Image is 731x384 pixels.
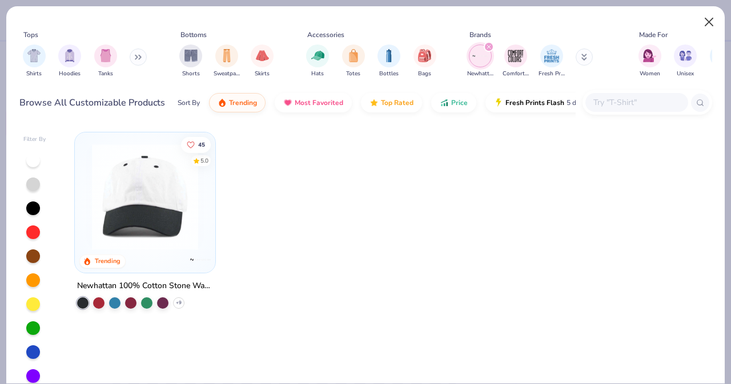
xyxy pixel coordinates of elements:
[218,98,227,107] img: trending.gif
[383,49,395,62] img: Bottles Image
[592,96,680,109] input: Try "T-Shirt"
[472,47,489,64] img: Newhattan Image
[346,70,360,78] span: Totes
[27,49,41,62] img: Shirts Image
[505,98,564,107] span: Fresh Prints Flash
[342,45,365,78] button: filter button
[251,45,274,78] button: filter button
[381,98,413,107] span: Top Rated
[418,70,431,78] span: Bags
[307,30,344,40] div: Accessories
[451,98,468,107] span: Price
[342,45,365,78] div: filter for Totes
[23,135,46,144] div: Filter By
[220,49,233,62] img: Sweatpants Image
[377,45,400,78] button: filter button
[503,45,529,78] div: filter for Comfort Colors
[679,49,692,62] img: Unisex Image
[283,98,292,107] img: most_fav.gif
[214,45,240,78] button: filter button
[467,70,493,78] span: Newhattan
[214,45,240,78] div: filter for Sweatpants
[698,11,720,33] button: Close
[431,93,476,112] button: Price
[638,45,661,78] div: filter for Women
[485,93,617,112] button: Fresh Prints Flash5 day delivery
[198,142,205,147] span: 45
[26,70,42,78] span: Shirts
[98,70,113,78] span: Tanks
[306,45,329,78] div: filter for Hats
[640,70,660,78] span: Women
[311,70,324,78] span: Hats
[543,47,560,64] img: Fresh Prints Image
[503,45,529,78] button: filter button
[256,49,269,62] img: Skirts Image
[58,45,81,78] div: filter for Hoodies
[306,45,329,78] button: filter button
[503,70,529,78] span: Comfort Colors
[209,93,266,112] button: Trending
[369,98,379,107] img: TopRated.gif
[674,45,697,78] button: filter button
[23,30,38,40] div: Tops
[58,45,81,78] button: filter button
[86,144,204,250] img: d77f1ec2-bb90-48d6-8f7f-dc067ae8652d
[184,49,198,62] img: Shorts Image
[19,96,165,110] div: Browse All Customizable Products
[467,45,493,78] div: filter for Newhattan
[275,93,352,112] button: Most Favorited
[179,45,202,78] button: filter button
[311,49,324,62] img: Hats Image
[377,45,400,78] div: filter for Bottles
[639,30,668,40] div: Made For
[361,93,422,112] button: Top Rated
[23,45,46,78] button: filter button
[638,45,661,78] button: filter button
[413,45,436,78] div: filter for Bags
[203,144,321,250] img: c9fea274-f619-4c4e-8933-45f8a9322603
[347,49,360,62] img: Totes Image
[494,98,503,107] img: flash.gif
[418,49,431,62] img: Bags Image
[180,30,207,40] div: Bottoms
[200,156,208,165] div: 5.0
[251,45,274,78] div: filter for Skirts
[567,96,609,110] span: 5 day delivery
[677,70,694,78] span: Unisex
[539,45,565,78] div: filter for Fresh Prints
[94,45,117,78] div: filter for Tanks
[413,45,436,78] button: filter button
[643,49,656,62] img: Women Image
[188,248,211,271] img: Newhattan logo
[77,279,213,293] div: Newhattan 100% Cotton Stone Washed Cap
[539,70,565,78] span: Fresh Prints
[63,49,76,62] img: Hoodies Image
[178,98,200,108] div: Sort By
[507,47,524,64] img: Comfort Colors Image
[469,30,491,40] div: Brands
[214,70,240,78] span: Sweatpants
[255,70,270,78] span: Skirts
[176,300,182,306] span: + 9
[181,136,211,152] button: Like
[379,70,399,78] span: Bottles
[539,45,565,78] button: filter button
[674,45,697,78] div: filter for Unisex
[23,45,46,78] div: filter for Shirts
[467,45,493,78] button: filter button
[182,70,200,78] span: Shorts
[295,98,343,107] span: Most Favorited
[179,45,202,78] div: filter for Shorts
[94,45,117,78] button: filter button
[229,98,257,107] span: Trending
[59,70,81,78] span: Hoodies
[99,49,112,62] img: Tanks Image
